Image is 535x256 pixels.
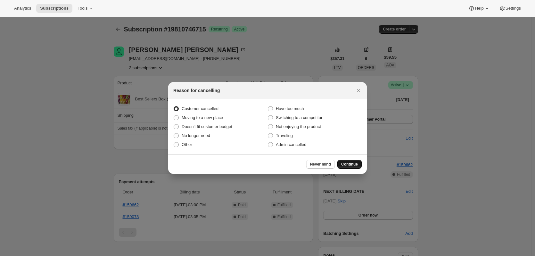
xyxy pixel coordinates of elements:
span: Admin cancelled [276,142,306,147]
button: Never mind [306,160,335,169]
button: Continue [337,160,362,169]
button: Subscriptions [36,4,72,13]
h2: Reason for cancelling [173,87,220,94]
button: Close [354,86,363,95]
span: Other [182,142,192,147]
span: Help [475,6,483,11]
span: Not enjoying the product [276,124,321,129]
span: Subscriptions [40,6,69,11]
span: No longer need [182,133,210,138]
span: Have too much [276,106,304,111]
span: Analytics [14,6,31,11]
span: Settings [506,6,521,11]
button: Settings [495,4,525,13]
span: Customer cancelled [182,106,218,111]
span: Switching to a competitor [276,115,322,120]
button: Analytics [10,4,35,13]
span: Never mind [310,162,331,167]
button: Help [465,4,494,13]
button: Tools [74,4,98,13]
span: Traveling [276,133,293,138]
span: Tools [78,6,87,11]
span: Doesn't fit customer budget [182,124,232,129]
span: Moving to a new place [182,115,223,120]
span: Continue [341,162,358,167]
